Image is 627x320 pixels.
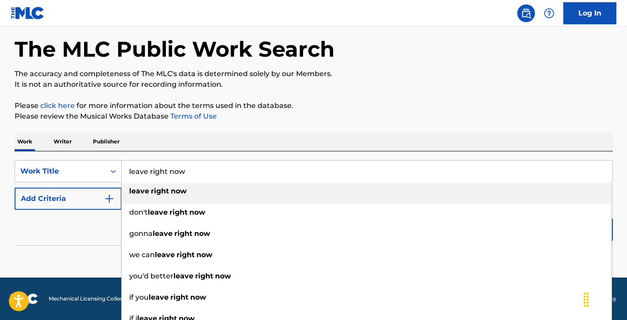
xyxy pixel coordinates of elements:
[579,286,593,313] div: Drag
[195,272,213,280] strong: right
[129,229,153,238] span: gonna
[51,132,74,151] p: Writer
[196,251,212,259] strong: now
[15,160,613,245] form: Search Form
[20,166,100,177] div: Work Title
[15,188,122,210] button: Add Criteria
[129,272,173,280] span: you'd better
[129,208,148,216] span: don't
[15,111,613,122] p: Please review the Musical Works Database
[169,112,217,120] a: Terms of Use
[129,251,155,259] span: we can
[563,2,616,24] a: Log In
[15,36,335,62] h1: The MLC Public Work Search
[149,293,169,301] strong: leave
[174,229,192,238] strong: right
[544,8,554,19] img: help
[155,251,175,259] strong: leave
[129,187,149,195] strong: leave
[153,229,173,238] strong: leave
[15,69,613,79] p: The accuracy and completeness of The MLC's data is determined solely by our Members.
[540,4,558,22] div: Help
[521,8,531,19] img: search
[11,293,38,304] img: logo
[169,208,188,216] strong: right
[177,251,195,259] strong: right
[189,208,205,216] strong: now
[148,208,168,216] strong: leave
[170,293,188,301] strong: right
[15,132,35,151] p: Work
[151,187,169,195] strong: right
[583,278,627,320] iframe: Chat Widget
[517,4,535,22] a: Public Search
[171,187,187,195] strong: now
[49,295,151,303] span: Mechanical Licensing Collective © 2025
[215,272,231,280] strong: now
[40,101,75,110] a: click here
[15,100,613,111] p: Please for more information about the terms used in the database.
[90,132,122,151] p: Publisher
[11,7,45,19] img: MLC Logo
[173,272,193,280] strong: leave
[190,293,206,301] strong: now
[194,229,210,238] strong: now
[15,79,613,90] p: It is not an authoritative source for recording information.
[104,193,115,204] img: 9d2ae6d4665cec9f34b9.svg
[129,293,149,301] span: if you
